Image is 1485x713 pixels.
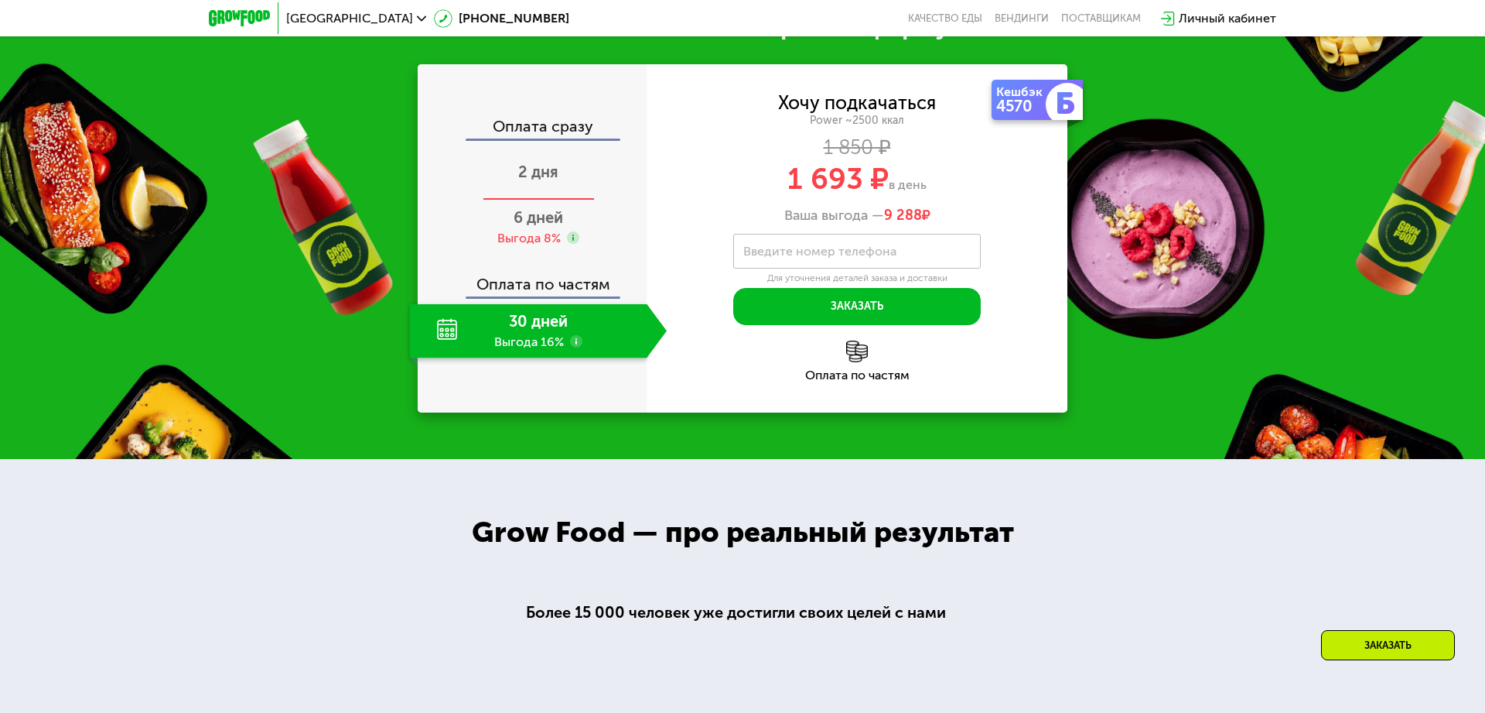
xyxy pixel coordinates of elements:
[450,510,1035,554] div: Grow Food — про реальный результат
[787,161,889,197] span: 1 693 ₽
[733,273,981,285] div: Для уточнения деталей заказа и доставки
[995,12,1049,25] a: Вендинги
[846,341,868,362] img: l6xcnZfty9opOoJh.png
[778,94,936,111] div: Хочу подкачаться
[526,601,959,625] div: Более 15 000 человек уже достигли своих целей с нами
[733,288,981,325] button: Заказать
[419,118,647,139] div: Оплата сразу
[889,177,927,192] span: в день
[434,9,569,28] a: [PHONE_NUMBER]
[1321,630,1455,660] div: Заказать
[884,207,930,225] span: ₽
[1061,12,1141,25] div: поставщикам
[419,261,647,297] div: Оплата по частям
[996,98,1049,114] div: 4570
[908,12,982,25] a: Качество еды
[518,163,558,181] span: 2 дня
[647,369,1067,382] div: Оплата по частям
[743,247,896,255] label: Введите номер телефона
[996,86,1049,98] div: Кешбэк
[286,12,413,25] span: [GEOGRAPHIC_DATA]
[647,114,1067,128] div: Power ~2500 ккал
[1179,9,1276,28] div: Личный кабинет
[647,139,1067,156] div: 1 850 ₽
[514,208,563,227] span: 6 дней
[647,207,1067,225] div: Ваша выгода —
[884,207,922,224] span: 9 288
[497,230,561,247] div: Выгода 8%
